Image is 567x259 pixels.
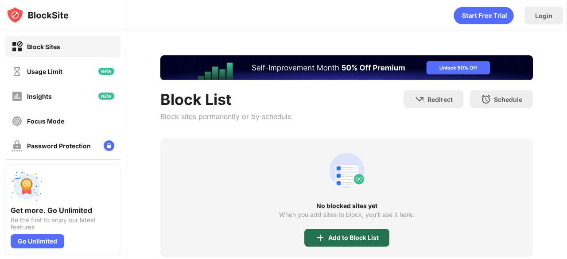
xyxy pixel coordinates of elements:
[326,149,368,192] div: animation
[12,41,23,52] img: block-on.svg
[12,140,23,151] img: password-protection-off.svg
[27,93,52,100] div: Insights
[328,234,379,241] div: Add to Block List
[160,90,291,108] div: Block List
[160,112,291,121] div: Block sites permanently or by schedule
[11,216,115,231] div: Be the first to enjoy our latest features
[160,55,533,80] iframe: Banner
[427,96,453,103] div: Redirect
[11,234,64,248] div: Go Unlimited
[494,96,522,103] div: Schedule
[12,91,23,102] img: insights-off.svg
[11,170,43,202] img: push-unlimited.svg
[12,116,23,127] img: focus-off.svg
[535,12,552,19] div: Login
[98,68,114,75] img: new-icon.svg
[27,142,91,150] div: Password Protection
[454,7,514,24] div: animation
[104,140,114,151] img: lock-menu.svg
[160,202,533,209] div: No blocked sites yet
[98,93,114,100] img: new-icon.svg
[27,43,60,50] div: Block Sites
[12,66,23,77] img: time-usage-off.svg
[279,211,414,218] div: When you add sites to block, you’ll see it here.
[6,6,69,24] img: logo-blocksite.svg
[27,117,64,125] div: Focus Mode
[27,68,62,75] div: Usage Limit
[11,206,115,215] div: Get more. Go Unlimited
